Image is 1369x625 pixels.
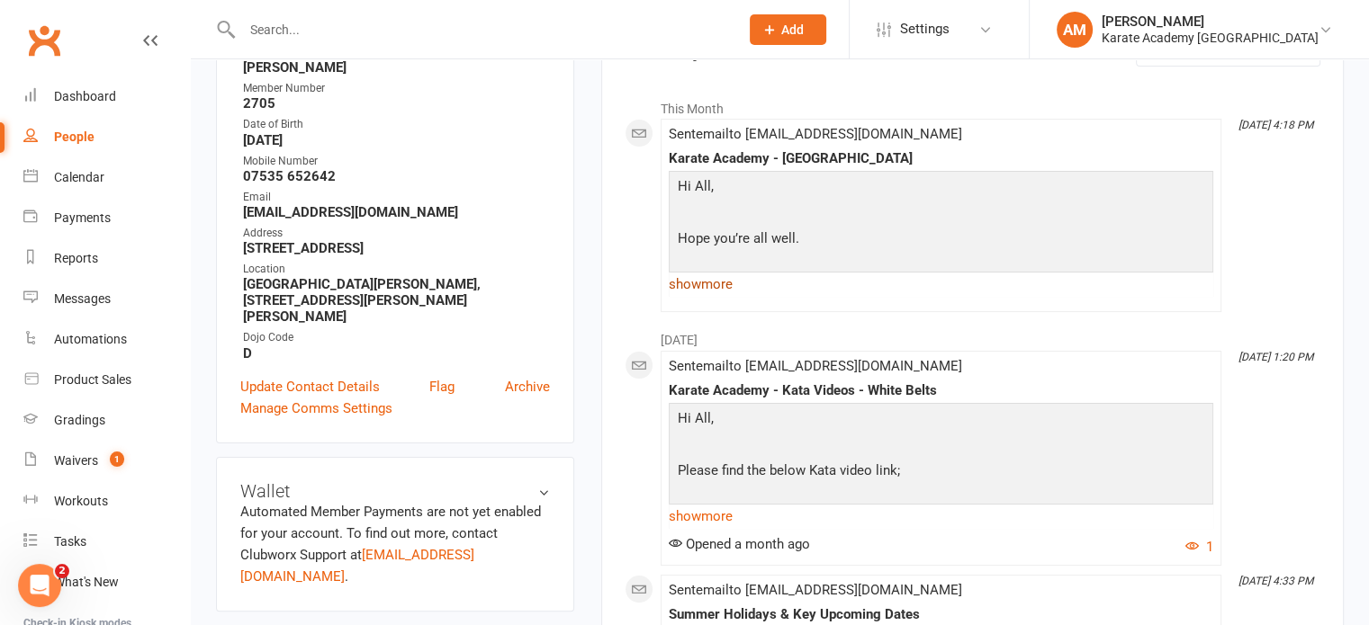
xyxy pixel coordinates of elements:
[243,59,550,76] strong: [PERSON_NAME]
[240,547,474,585] a: [EMAIL_ADDRESS][DOMAIN_NAME]
[54,372,131,387] div: Product Sales
[23,522,190,562] a: Tasks
[23,360,190,400] a: Product Sales
[22,18,67,63] a: Clubworx
[240,481,550,501] h3: Wallet
[243,225,550,242] div: Address
[240,376,380,397] a: Update Contact Details
[240,504,541,585] no-payment-system: Automated Member Payments are not yet enabled for your account. To find out more, contact Clubwor...
[23,238,190,279] a: Reports
[673,228,1209,254] p: Hope you’re all well.
[243,80,550,97] div: Member Number
[18,564,61,607] iframe: Intercom live chat
[243,276,550,325] strong: [GEOGRAPHIC_DATA][PERSON_NAME], [STREET_ADDRESS][PERSON_NAME][PERSON_NAME]
[243,153,550,170] div: Mobile Number
[673,460,1209,486] p: Please find the below Kata video link;
[23,198,190,238] a: Payments
[243,95,550,112] strong: 2705
[750,14,826,45] button: Add
[243,116,550,133] div: Date of Birth
[243,240,550,256] strong: [STREET_ADDRESS]
[1238,351,1313,363] i: [DATE] 1:20 PM
[625,34,1320,62] h3: Activity
[54,251,98,265] div: Reports
[669,383,1213,398] div: Karate Academy - Kata Videos - White Belts
[900,9,950,49] span: Settings
[429,376,455,397] a: Flag
[54,494,108,508] div: Workouts
[625,321,1320,350] li: [DATE]
[54,453,98,468] div: Waivers
[625,90,1320,119] li: This Month
[23,481,190,522] a: Workouts
[243,189,550,206] div: Email
[1102,13,1319,30] div: [PERSON_NAME]
[23,562,190,603] a: What's New
[505,376,550,397] a: Archive
[1238,575,1313,587] i: [DATE] 4:33 PM
[243,168,550,184] strong: 07535 652642
[243,261,550,278] div: Location
[1057,12,1093,48] div: AM
[243,345,550,362] strong: D
[54,413,105,427] div: Gradings
[669,358,962,374] span: Sent email to [EMAIL_ADDRESS][DOMAIN_NAME]
[237,17,726,42] input: Search...
[669,126,962,142] span: Sent email to [EMAIL_ADDRESS][DOMAIN_NAME]
[54,129,95,144] div: People
[243,329,550,346] div: Dojo Code
[669,582,962,598] span: Sent email to [EMAIL_ADDRESS][DOMAIN_NAME]
[23,441,190,481] a: Waivers 1
[23,400,190,441] a: Gradings
[669,151,1213,166] div: Karate Academy - [GEOGRAPHIC_DATA]
[243,204,550,220] strong: [EMAIL_ADDRESS][DOMAIN_NAME]
[781,22,804,37] span: Add
[54,332,127,346] div: Automations
[243,132,550,148] strong: [DATE]
[54,291,111,306] div: Messages
[669,272,1213,297] a: show more
[54,210,111,225] div: Payments
[23,76,190,117] a: Dashboard
[54,534,86,549] div: Tasks
[669,607,1213,622] div: Summer Holidays & Key Upcoming Dates
[110,451,124,467] span: 1
[23,117,190,157] a: People
[23,319,190,360] a: Automations
[1102,30,1319,46] div: Karate Academy [GEOGRAPHIC_DATA]
[673,175,1209,201] p: Hi All,
[54,575,119,589] div: What's New
[54,170,104,184] div: Calendar
[240,397,392,419] a: Manage Comms Settings
[23,279,190,319] a: Messages
[669,536,810,552] span: Opened a month ago
[1185,536,1213,558] button: 1
[54,89,116,103] div: Dashboard
[55,564,69,578] span: 2
[673,407,1209,433] p: Hi All,
[669,504,1213,529] a: show more
[1238,119,1313,131] i: [DATE] 4:18 PM
[23,157,190,198] a: Calendar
